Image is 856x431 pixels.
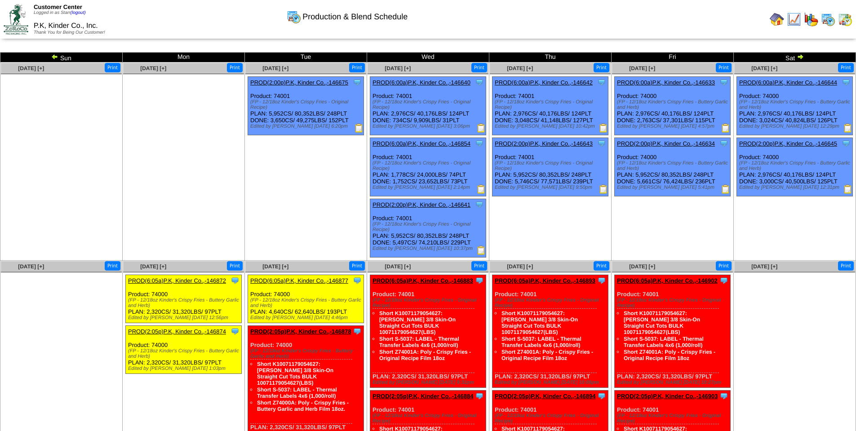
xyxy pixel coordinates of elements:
button: Print [471,261,487,271]
img: Tooltip [719,391,728,400]
img: Production Report [477,185,486,194]
div: Edited by [PERSON_NAME] [DATE] 12:31pm [739,185,852,190]
div: (FP - 12/18oz Kinder's Crispy Fries - Original Recipe) [617,298,730,308]
td: Mon [123,53,245,62]
img: Tooltip [597,391,606,400]
img: Production Report [355,124,364,133]
a: [DATE] [+] [18,263,44,270]
div: Edited by [PERSON_NAME] [DATE] 5:41pm [617,185,730,190]
a: [DATE] [+] [262,65,288,71]
a: PROD(2:00p)P.K, Kinder Co.,-146643 [495,140,593,147]
td: Tue [245,53,367,62]
img: Production Report [843,185,852,194]
a: PROD(6:05a)P.K, Kinder Co.,-146893 [495,277,595,284]
div: Edited by [PERSON_NAME] [DATE] 10:42pm [495,124,608,129]
a: Short S-5037: LABEL - Thermal Transfer Labels 4x6 (1,000/roll) [379,336,459,348]
img: Tooltip [597,78,606,87]
a: Short Z74000A: Poly - Crispy Fries - Buttery Garlic and Herb Film 18oz. [257,400,349,412]
div: Product: 74001 PLAN: 2,320CS / 31,320LBS / 97PLT [492,275,608,388]
a: (logout) [71,10,86,15]
a: PROD(6:05a)P.K, Kinder Co.,-146883 [373,277,473,284]
span: Production & Blend Schedule [302,12,408,22]
img: Tooltip [475,276,484,285]
div: (FP - 12/18oz Kinder's Crispy Fries - Original Recipe) [373,99,486,110]
a: Short Z74001A: Poly - Crispy Fries - Original Recipe Film 18oz [624,349,715,361]
button: Print [105,261,120,271]
span: [DATE] [+] [385,263,411,270]
div: Edited by [PERSON_NAME] [DATE] 3:06pm [373,124,486,129]
div: Edited by [PERSON_NAME] [DATE] 12:29pm [739,124,852,129]
span: [DATE] [+] [140,263,166,270]
img: line_graph.gif [787,12,801,27]
a: [DATE] [+] [629,263,655,270]
div: (FP - 12/18oz Kinder's Crispy Fries - Buttery Garlic and Herb) [739,160,852,171]
div: (FP - 12/18oz Kinder's Crispy Fries - Original Recipe) [373,298,486,308]
a: Short Z74001A: Poly - Crispy Fries - Original Recipe Film 18oz [501,349,593,361]
a: PROD(2:05p)P.K, Kinder Co.,-146874 [128,328,226,335]
a: [DATE] [+] [751,263,777,270]
a: Short Z74001A: Poly - Crispy Fries - Original Recipe Film 18oz [379,349,471,361]
a: PROD(2:05p)P.K, Kinder Co.,-146878 [250,328,351,335]
a: PROD(2:05p)P.K, Kinder Co.,-146884 [373,393,473,400]
div: (FP - 12/18oz Kinder's Crispy Fries - Original Recipe) [617,413,730,424]
img: Production Report [477,246,486,255]
td: Fri [612,53,734,62]
a: PROD(2:05p)P.K, Kinder Co.,-146894 [495,393,595,400]
span: [DATE] [+] [507,65,533,71]
div: (FP - 12/18oz Kinder's Crispy Fries - Buttery Garlic and Herb) [250,348,364,359]
button: Print [716,63,732,72]
div: Edited by [PERSON_NAME] [DATE] 10:06pm [495,380,608,385]
div: Edited by [PERSON_NAME] [DATE] 9:50pm [495,185,608,190]
img: Tooltip [719,78,728,87]
a: PROD(6:00a)P.K, Kinder Co.,-146640 [373,79,470,86]
button: Print [594,63,609,72]
div: Product: 74001 PLAN: 5,952CS / 80,352LBS / 248PLT DONE: 5,746CS / 77,571LBS / 239PLT [492,138,608,196]
img: graph.gif [804,12,818,27]
a: PROD(2:00p)P.K, Kinder Co.,-146641 [373,201,470,208]
img: Tooltip [719,276,728,285]
td: Sun [0,53,123,62]
img: ZoRoCo_Logo(Green%26Foil)%20jpg.webp [4,4,28,34]
img: Tooltip [353,327,362,336]
button: Print [594,261,609,271]
img: calendarprod.gif [287,9,301,24]
button: Print [471,63,487,72]
span: [DATE] [+] [262,263,288,270]
div: Product: 74000 PLAN: 2,320CS / 31,320LBS / 97PLT [126,275,242,323]
div: Edited by [PERSON_NAME] [DATE] 4:46pm [250,315,364,320]
a: Short K10071179054627: [PERSON_NAME] 3/8 Skin-On Straight Cut Tots BULK 10071179054627(LBS) [501,310,578,335]
a: Short S-5037: LABEL - Thermal Transfer Labels 4x6 (1,000/roll) [501,336,581,348]
a: [DATE] [+] [629,65,655,71]
a: PROD(6:05a)P.K, Kinder Co.,-146902 [617,277,718,284]
div: (FP - 12/18oz Kinder's Crispy Fries - Buttery Garlic and Herb) [739,99,852,110]
button: Print [716,261,732,271]
img: Tooltip [597,139,606,148]
img: calendarinout.gif [838,12,852,27]
a: [DATE] [+] [385,65,411,71]
img: Tooltip [842,78,851,87]
img: Tooltip [353,78,362,87]
div: Product: 74000 PLAN: 2,976CS / 40,176LBS / 124PLT DONE: 2,763CS / 37,301LBS / 115PLT [615,77,731,135]
a: PROD(6:05a)P.K, Kinder Co.,-146872 [128,277,226,284]
span: [DATE] [+] [751,65,777,71]
img: Tooltip [475,200,484,209]
div: (FP - 12/18oz Kinder's Crispy Fries - Buttery Garlic and Herb) [128,348,241,359]
img: arrowleft.gif [51,53,58,60]
a: Short K10071179054627: [PERSON_NAME] 3/8 Skin-On Straight Cut Tots BULK 10071179054627(LBS) [624,310,700,335]
a: [DATE] [+] [507,263,533,270]
a: PROD(6:05a)P.K, Kinder Co.,-146877 [250,277,348,284]
a: Short K10071179054627: [PERSON_NAME] 3/8 Skin-On Straight Cut Tots BULK 10071179054627(LBS) [379,310,456,335]
a: [DATE] [+] [140,65,166,71]
button: Print [838,63,854,72]
a: [DATE] [+] [18,65,44,71]
div: Edited by [PERSON_NAME] [DATE] 12:56pm [128,315,241,320]
a: PROD(2:00p)P.K, Kinder Co.,-146645 [739,140,837,147]
div: (FP - 12/18oz Kinder's Crispy Fries - Original Recipe) [373,160,486,171]
div: (FP - 12/18oz Kinder's Crispy Fries - Buttery Garlic and Herb) [250,298,364,308]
